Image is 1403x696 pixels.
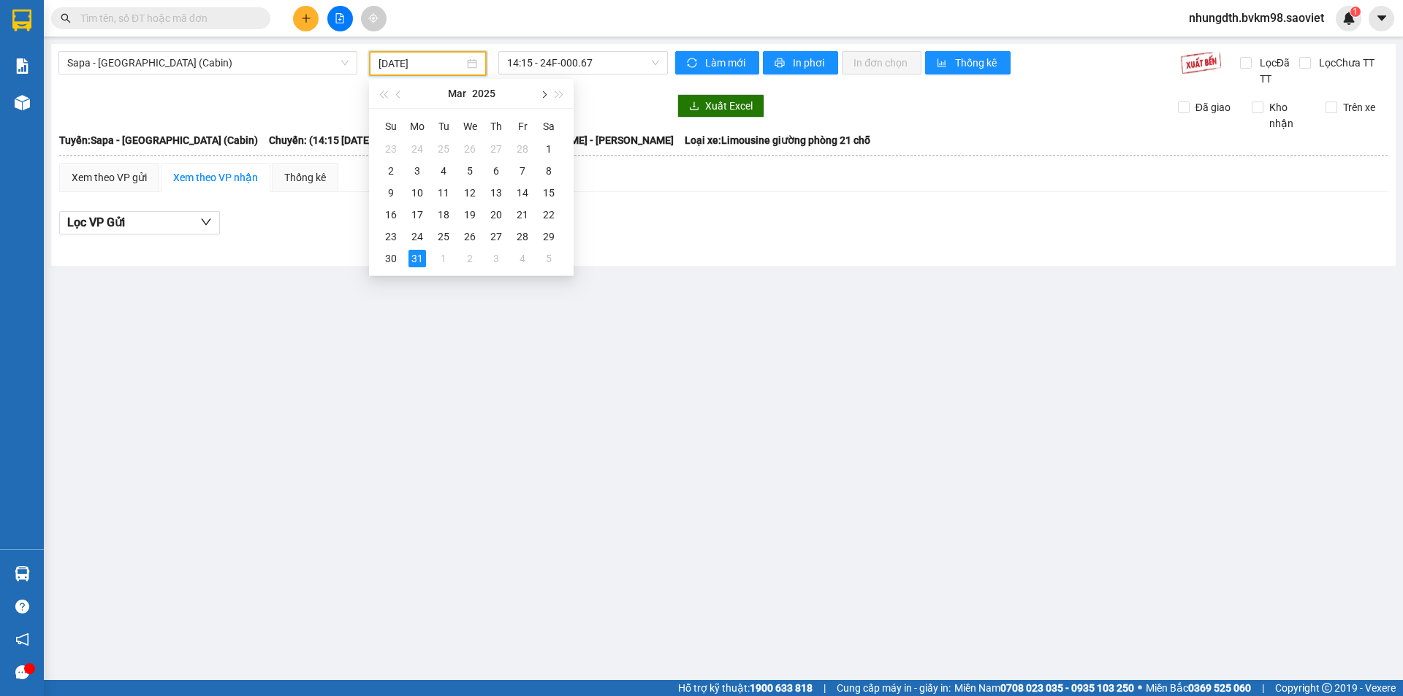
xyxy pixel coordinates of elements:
span: message [15,665,29,679]
td: 2025-03-17 [404,204,430,226]
td: 2025-03-09 [378,182,404,204]
div: 19 [461,206,479,223]
th: Su [378,115,404,138]
div: 25 [435,140,452,158]
th: Sa [536,115,562,138]
div: 1 [435,250,452,267]
div: 26 [461,140,479,158]
div: 28 [514,228,531,245]
span: Hỗ trợ kỹ thuật: [678,680,813,696]
td: 2025-03-14 [509,182,536,204]
button: In đơn chọn [842,51,921,74]
td: 2025-03-26 [457,226,483,248]
button: Lọc VP Gửi [59,211,220,234]
div: 4 [435,162,452,180]
span: Lọc VP Gửi [67,213,125,232]
span: ⚪️ [1138,685,1142,691]
span: bar-chart [937,58,949,69]
div: 21 [514,206,531,223]
td: 2025-03-21 [509,204,536,226]
td: 2025-03-06 [483,160,509,182]
td: 2025-03-02 [378,160,404,182]
span: Trên xe [1337,99,1381,115]
span: Miền Bắc [1146,680,1251,696]
span: sync [687,58,699,69]
span: 1 [1353,7,1358,17]
td: 2025-03-11 [430,182,457,204]
button: file-add [327,6,353,31]
button: plus [293,6,319,31]
span: nhungdth.bvkm98.saoviet [1177,9,1336,27]
th: We [457,115,483,138]
div: 2 [382,162,400,180]
div: 23 [382,140,400,158]
img: icon-new-feature [1342,12,1356,25]
div: 16 [382,206,400,223]
div: 17 [408,206,426,223]
span: Tài xế: [PERSON_NAME] - [PERSON_NAME] [479,132,674,148]
strong: 0369 525 060 [1188,682,1251,694]
div: 10 [408,184,426,202]
span: | [1262,680,1264,696]
button: printerIn phơi [763,51,838,74]
span: Lọc Chưa TT [1313,55,1377,71]
img: warehouse-icon [15,566,30,581]
span: Đã giao [1190,99,1236,115]
div: 27 [487,228,505,245]
td: 2025-03-07 [509,160,536,182]
div: 2 [461,250,479,267]
div: 14 [514,184,531,202]
strong: 0708 023 035 - 0935 103 250 [1000,682,1134,694]
span: 14:15 - 24F-000.67 [507,52,659,74]
button: aim [361,6,387,31]
img: 9k= [1180,51,1222,74]
td: 2025-03-20 [483,204,509,226]
div: 7 [514,162,531,180]
span: Thống kê [955,55,999,71]
span: In phơi [793,55,826,71]
div: 31 [408,250,426,267]
div: Xem theo VP gửi [72,169,147,186]
span: file-add [335,13,345,23]
td: 2025-03-10 [404,182,430,204]
span: Cung cấp máy in - giấy in: [837,680,951,696]
td: 2025-03-04 [430,160,457,182]
td: 2025-04-01 [430,248,457,269]
span: Làm mới [705,55,748,71]
div: 15 [540,184,558,202]
button: Mar [448,79,466,108]
span: Sapa - Hà Nội (Cabin) [67,52,349,74]
sup: 1 [1350,7,1361,17]
div: 8 [540,162,558,180]
div: 6 [487,162,505,180]
td: 2025-03-28 [509,226,536,248]
div: 9 [382,184,400,202]
span: down [200,216,212,228]
div: 5 [540,250,558,267]
td: 2025-03-19 [457,204,483,226]
td: 2025-03-31 [404,248,430,269]
span: Loại xe: Limousine giường phòng 21 chỗ [685,132,870,148]
div: 28 [514,140,531,158]
input: 31/03/2025 [379,56,464,72]
span: Kho nhận [1263,99,1315,131]
div: 20 [487,206,505,223]
th: Th [483,115,509,138]
button: syncLàm mới [675,51,759,74]
span: Miền Nam [954,680,1134,696]
div: 3 [487,250,505,267]
div: 22 [540,206,558,223]
span: Chuyến: (14:15 [DATE]) [269,132,376,148]
th: Fr [509,115,536,138]
div: 13 [487,184,505,202]
td: 2025-03-24 [404,226,430,248]
td: 2025-03-25 [430,226,457,248]
div: 24 [408,228,426,245]
td: 2025-03-22 [536,204,562,226]
div: 5 [461,162,479,180]
div: 3 [408,162,426,180]
td: 2025-03-01 [536,138,562,160]
td: 2025-03-23 [378,226,404,248]
td: 2025-02-28 [509,138,536,160]
td: 2025-03-27 [483,226,509,248]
